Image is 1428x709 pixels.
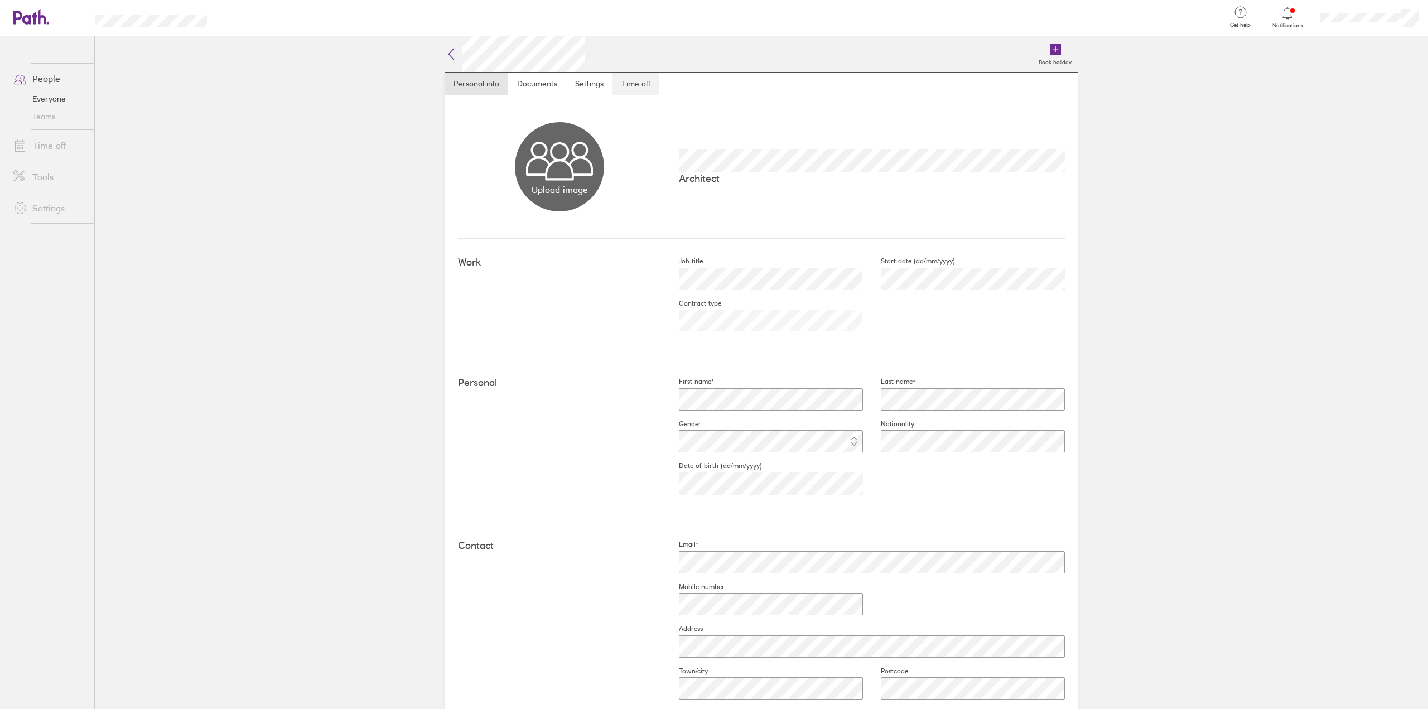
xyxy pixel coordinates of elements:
a: Time off [4,134,94,157]
a: Book holiday [1032,36,1078,72]
label: First name* [661,377,714,386]
a: Documents [508,73,566,95]
a: Time off [612,73,659,95]
a: Personal info [445,73,508,95]
label: Gender [661,419,701,428]
p: Architect [679,172,1065,184]
label: Nationality [863,419,914,428]
label: Address [661,624,703,633]
a: Tools [4,166,94,188]
span: Notifications [1270,22,1306,29]
a: Notifications [1270,6,1306,29]
label: Postcode [863,667,908,676]
a: Settings [566,73,612,95]
label: Job title [661,257,703,266]
label: Mobile number [661,582,725,591]
label: Last name* [863,377,915,386]
h4: Contact [458,540,661,552]
label: Book holiday [1032,56,1078,66]
label: Email* [661,540,698,549]
a: People [4,67,94,90]
h4: Work [458,257,661,268]
label: Date of birth (dd/mm/yyyy) [661,461,762,470]
span: Get help [1222,22,1258,28]
a: Settings [4,197,94,219]
label: Contract type [661,299,721,308]
label: Start date (dd/mm/yyyy) [863,257,955,266]
a: Everyone [4,90,94,108]
h4: Personal [458,377,661,389]
label: Town/city [661,667,708,676]
a: Teams [4,108,94,126]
